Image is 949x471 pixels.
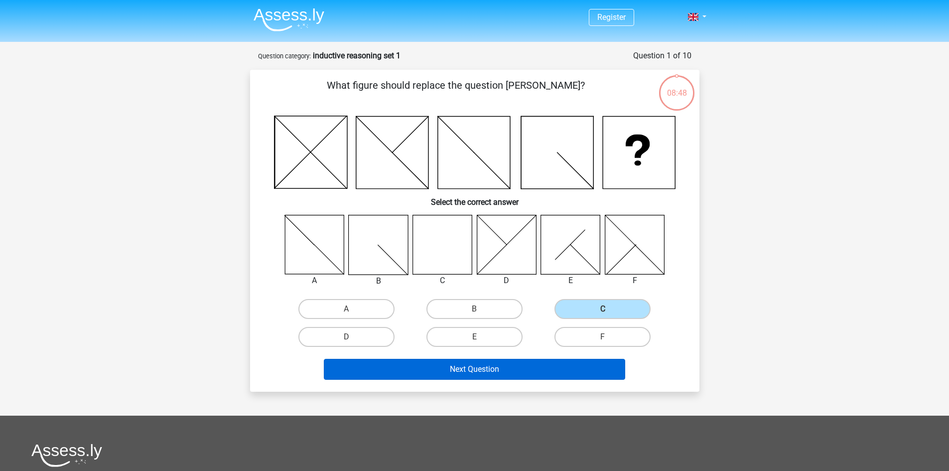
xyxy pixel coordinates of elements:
label: B [426,299,523,319]
strong: inductive reasoning set 1 [313,51,401,60]
div: F [597,275,673,287]
a: Register [597,12,626,22]
label: E [426,327,523,347]
div: Question 1 of 10 [633,50,691,62]
label: C [554,299,651,319]
label: D [298,327,395,347]
label: F [554,327,651,347]
img: Assessly [254,8,324,31]
div: D [469,275,544,287]
img: Assessly logo [31,444,102,467]
div: 08:48 [658,74,695,99]
label: A [298,299,395,319]
button: Next Question [324,359,625,380]
div: E [533,275,608,287]
div: A [277,275,352,287]
div: C [405,275,480,287]
h6: Select the correct answer [266,189,683,207]
small: Question category: [258,52,311,60]
div: B [341,275,416,287]
p: What figure should replace the question [PERSON_NAME]? [266,78,646,108]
